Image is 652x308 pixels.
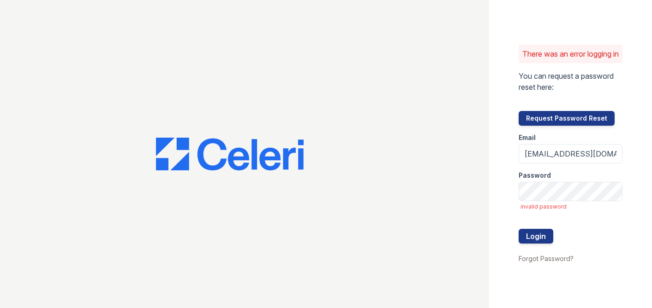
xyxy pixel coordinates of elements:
a: Forgot Password? [519,255,574,262]
img: CE_Logo_Blue-a8612792a0a2168367f1c8372b55b34899dd931a85d93a1a3d3e32e68fde9ad4.png [156,138,304,171]
p: There was an error logging in [522,48,619,59]
label: Password [519,171,551,180]
label: Email [519,133,536,142]
button: Request Password Reset [519,111,615,126]
button: Login [519,229,553,244]
span: invalid password [520,203,622,210]
p: You can request a password reset here: [519,70,622,93]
